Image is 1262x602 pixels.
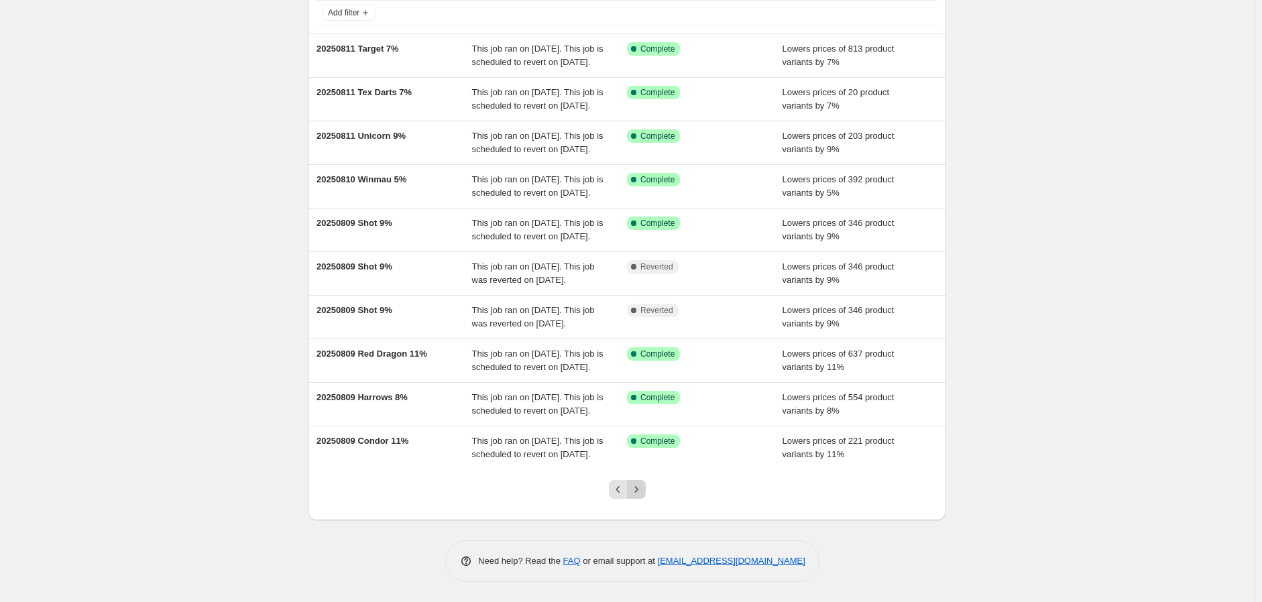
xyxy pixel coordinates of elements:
[640,436,675,446] span: Complete
[317,174,406,184] span: 20250810 Winmau 5%
[472,131,604,154] span: This job ran on [DATE]. This job is scheduled to revert on [DATE].
[640,87,675,98] span: Complete
[783,218,895,241] span: Lowers prices of 346 product variants by 9%
[317,44,399,54] span: 20250811 Target 7%
[563,556,581,566] a: FAQ
[317,392,408,402] span: 20250809 Harrows 8%
[783,87,890,111] span: Lowers prices of 20 product variants by 7%
[783,261,895,285] span: Lowers prices of 346 product variants by 9%
[472,87,604,111] span: This job ran on [DATE]. This job is scheduled to revert on [DATE].
[472,174,604,198] span: This job ran on [DATE]. This job is scheduled to revert on [DATE].
[317,261,392,272] span: 20250809 Shot 9%
[328,7,359,18] span: Add filter
[609,480,628,499] button: Previous
[472,44,604,67] span: This job ran on [DATE]. This job is scheduled to revert on [DATE].
[658,556,805,566] a: [EMAIL_ADDRESS][DOMAIN_NAME]
[317,305,392,315] span: 20250809 Shot 9%
[472,349,604,372] span: This job ran on [DATE]. This job is scheduled to revert on [DATE].
[783,392,895,416] span: Lowers prices of 554 product variants by 8%
[640,44,675,54] span: Complete
[478,556,563,566] span: Need help? Read the
[640,131,675,141] span: Complete
[472,436,604,459] span: This job ran on [DATE]. This job is scheduled to revert on [DATE].
[322,5,376,21] button: Add filter
[581,556,658,566] span: or email support at
[472,305,595,328] span: This job ran on [DATE]. This job was reverted on [DATE].
[317,349,427,359] span: 20250809 Red Dragon 11%
[317,218,392,228] span: 20250809 Shot 9%
[783,436,895,459] span: Lowers prices of 221 product variants by 11%
[783,174,895,198] span: Lowers prices of 392 product variants by 5%
[609,480,646,499] nav: Pagination
[640,305,673,316] span: Reverted
[640,349,675,359] span: Complete
[627,480,646,499] button: Next
[472,261,595,285] span: This job ran on [DATE]. This job was reverted on [DATE].
[472,392,604,416] span: This job ran on [DATE]. This job is scheduled to revert on [DATE].
[783,131,895,154] span: Lowers prices of 203 product variants by 9%
[317,87,412,97] span: 20250811 Tex Darts 7%
[783,349,895,372] span: Lowers prices of 637 product variants by 11%
[640,174,675,185] span: Complete
[640,218,675,229] span: Complete
[783,44,895,67] span: Lowers prices of 813 product variants by 7%
[640,392,675,403] span: Complete
[472,218,604,241] span: This job ran on [DATE]. This job is scheduled to revert on [DATE].
[317,436,408,446] span: 20250809 Condor 11%
[317,131,406,141] span: 20250811 Unicorn 9%
[783,305,895,328] span: Lowers prices of 346 product variants by 9%
[640,261,673,272] span: Reverted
